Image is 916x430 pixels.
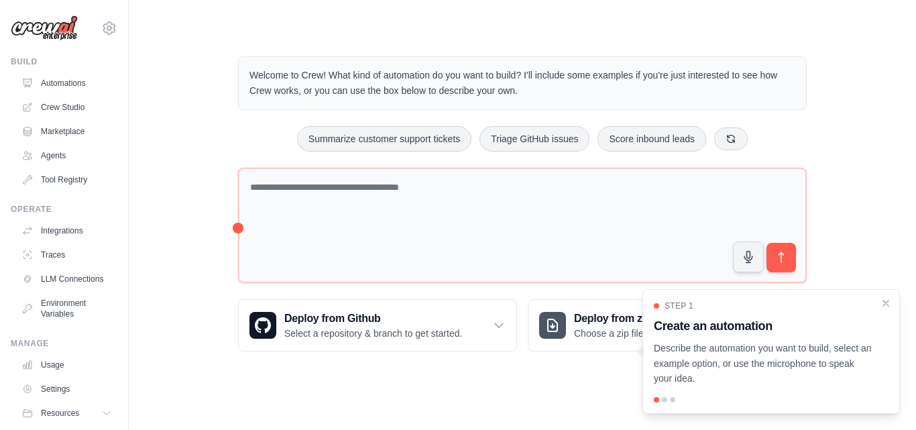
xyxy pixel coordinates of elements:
h3: Create an automation [654,317,872,335]
a: Automations [16,72,117,94]
a: Traces [16,244,117,266]
p: Describe the automation you want to build, select an example option, or use the microphone to spe... [654,341,872,386]
div: Manage [11,338,117,349]
button: Resources [16,402,117,424]
h3: Deploy from zip file [574,311,687,327]
button: Triage GitHub issues [479,126,589,152]
a: Environment Variables [16,292,117,325]
button: Score inbound leads [597,126,706,152]
div: Operate [11,204,117,215]
a: Integrations [16,220,117,241]
a: Usage [16,354,117,376]
p: Welcome to Crew! What kind of automation do you want to build? I'll include some examples if you'... [249,68,795,99]
a: LLM Connections [16,268,117,290]
p: Choose a zip file to upload. [574,327,687,340]
span: Resources [41,408,79,419]
p: Select a repository & branch to get started. [284,327,462,340]
span: Step 1 [665,301,693,311]
a: Marketplace [16,121,117,142]
button: Close walkthrough [880,298,891,309]
a: Settings [16,378,117,400]
div: Build [11,56,117,67]
button: Summarize customer support tickets [297,126,471,152]
a: Agents [16,145,117,166]
h3: Deploy from Github [284,311,462,327]
a: Crew Studio [16,97,117,118]
a: Tool Registry [16,169,117,191]
img: Logo [11,15,78,41]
